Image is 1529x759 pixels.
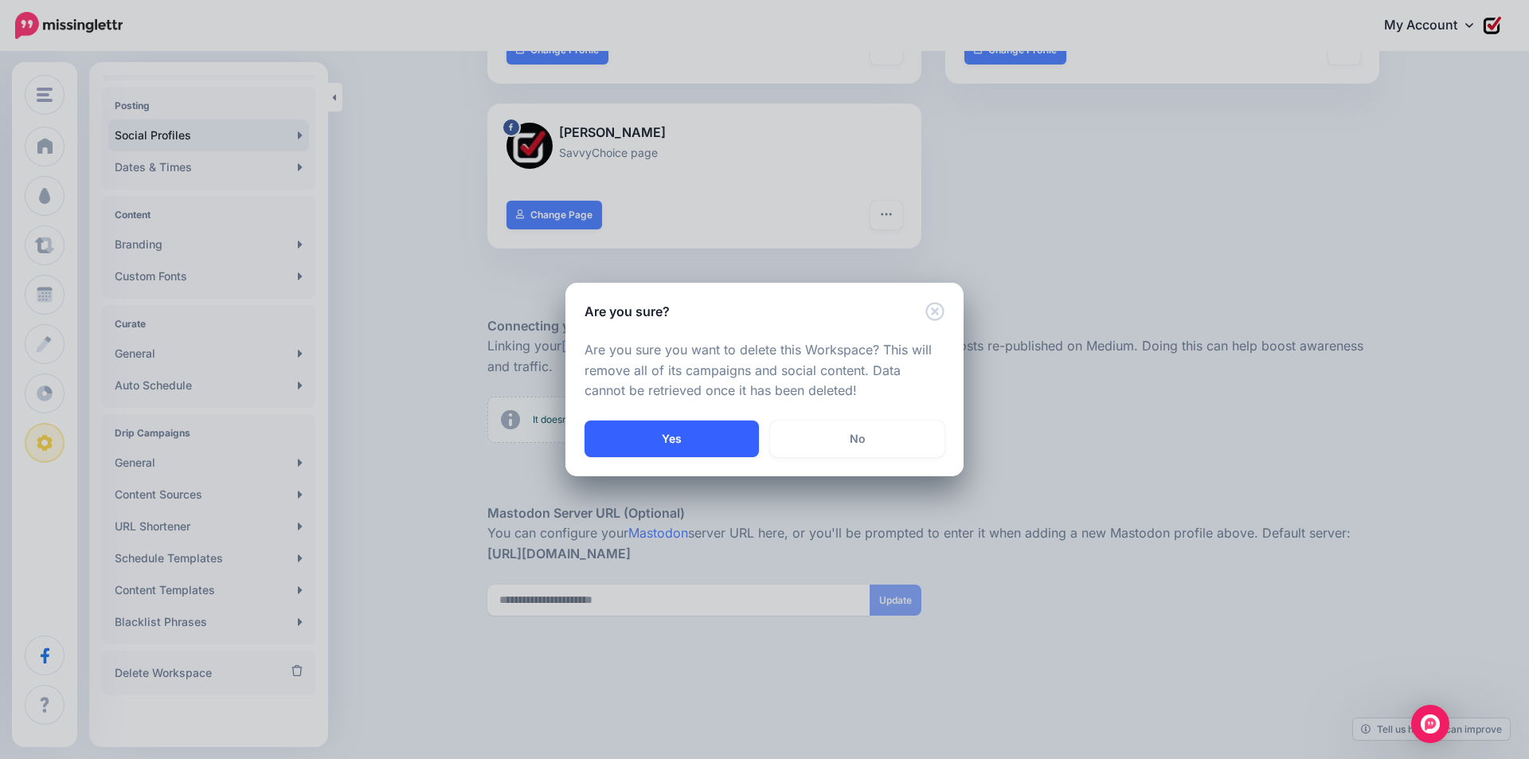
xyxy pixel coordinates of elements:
div: Open Intercom Messenger [1411,705,1449,743]
button: Yes [585,421,759,457]
h5: Are you sure? [585,302,670,321]
a: No [770,421,944,457]
p: Are you sure you want to delete this Workspace? This will remove all of its campaigns and social ... [585,340,944,402]
button: Close [925,302,944,322]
